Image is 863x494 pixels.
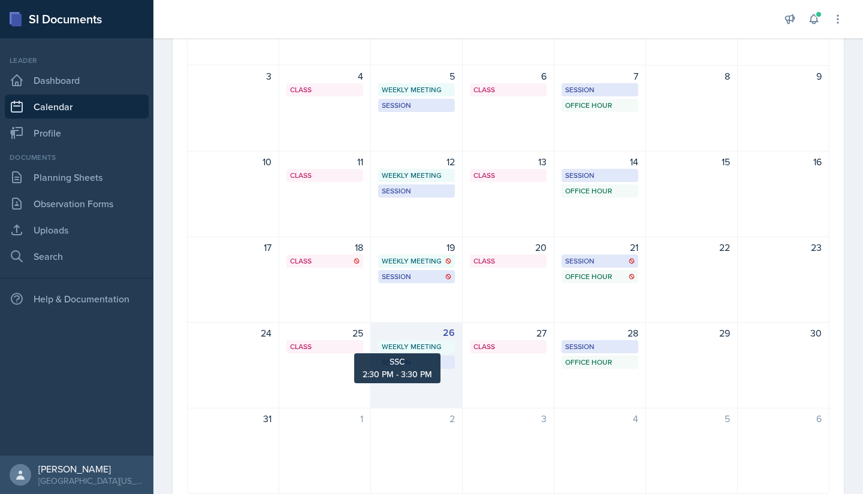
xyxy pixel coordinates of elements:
div: 2 [378,411,455,426]
div: 3 [195,69,271,83]
div: 13 [470,154,547,169]
div: 29 [653,326,730,340]
div: 21 [562,240,638,254]
div: Class [290,341,360,352]
div: Class [290,256,360,266]
div: Session [565,170,635,181]
div: [GEOGRAPHIC_DATA][US_STATE] in [GEOGRAPHIC_DATA] [38,475,144,487]
div: Session [565,256,635,266]
div: 6 [470,69,547,83]
div: Office Hour [565,357,635,368]
div: Class [290,84,360,95]
div: Weekly Meeting [382,170,451,181]
a: Observation Forms [5,192,149,216]
div: Leader [5,55,149,66]
div: Documents [5,152,149,163]
div: Office Hour [565,100,635,111]
div: 12 [378,154,455,169]
div: Office Hour [565,271,635,282]
div: [PERSON_NAME] [38,463,144,475]
div: 7 [562,69,638,83]
div: Help & Documentation [5,287,149,311]
div: 30 [745,326,822,340]
div: 22 [653,240,730,254]
div: Class [473,341,543,352]
div: 27 [470,326,547,340]
a: Uploads [5,218,149,242]
div: 19 [378,240,455,254]
div: 6 [745,411,822,426]
div: Session [565,84,635,95]
div: 31 [195,411,271,426]
div: 14 [562,154,638,169]
div: 4 [286,69,363,83]
a: Profile [5,121,149,145]
a: Calendar [5,95,149,119]
div: Session [565,341,635,352]
div: 15 [653,154,730,169]
div: 3 [470,411,547,426]
div: 24 [195,326,271,340]
div: 10 [195,154,271,169]
div: Weekly Meeting [382,84,451,95]
div: Session [382,186,451,196]
div: Class [473,84,543,95]
div: Session [382,357,451,368]
div: 28 [562,326,638,340]
div: 17 [195,240,271,254]
div: 16 [745,154,822,169]
div: Session [382,100,451,111]
div: 9 [745,69,822,83]
div: 5 [653,411,730,426]
div: Office Hour [565,186,635,196]
a: Search [5,244,149,268]
div: 5 [378,69,455,83]
a: Planning Sheets [5,165,149,189]
div: Class [473,256,543,266]
div: Class [290,170,360,181]
div: 26 [378,326,455,340]
div: Weekly Meeting [382,341,451,352]
div: 4 [562,411,638,426]
div: Weekly Meeting [382,256,451,266]
div: Class [473,170,543,181]
div: 8 [653,69,730,83]
a: Dashboard [5,68,149,92]
div: 25 [286,326,363,340]
div: 18 [286,240,363,254]
div: 23 [745,240,822,254]
div: 20 [470,240,547,254]
div: 1 [286,411,363,426]
div: Session [382,271,451,282]
div: 11 [286,154,363,169]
